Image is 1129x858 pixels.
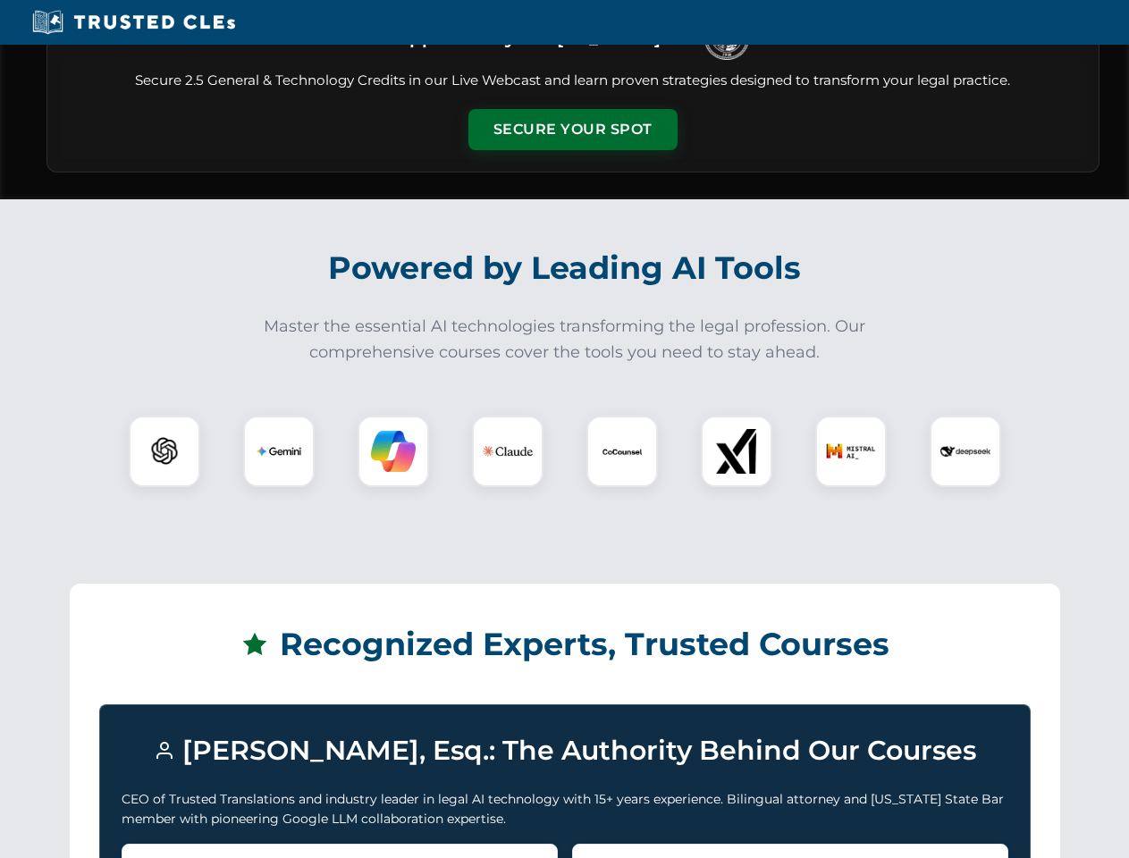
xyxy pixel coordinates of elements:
[122,789,1008,829] p: CEO of Trusted Translations and industry leader in legal AI technology with 15+ years experience....
[940,426,990,476] img: DeepSeek Logo
[99,613,1031,676] h2: Recognized Experts, Trusted Courses
[701,416,772,487] div: xAI
[27,9,240,36] img: Trusted CLEs
[714,429,759,474] img: xAI Logo
[468,109,678,150] button: Secure Your Spot
[129,416,200,487] div: ChatGPT
[122,727,1008,775] h3: [PERSON_NAME], Esq.: The Authority Behind Our Courses
[815,416,887,487] div: Mistral AI
[930,416,1001,487] div: DeepSeek
[586,416,658,487] div: CoCounsel
[472,416,543,487] div: Claude
[243,416,315,487] div: Gemini
[69,71,1077,91] p: Secure 2.5 General & Technology Credits in our Live Webcast and learn proven strategies designed ...
[70,237,1060,299] h2: Powered by Leading AI Tools
[358,416,429,487] div: Copilot
[257,429,301,474] img: Gemini Logo
[371,429,416,474] img: Copilot Logo
[826,426,876,476] img: Mistral AI Logo
[139,425,190,477] img: ChatGPT Logo
[483,426,533,476] img: Claude Logo
[600,429,645,474] img: CoCounsel Logo
[252,314,878,366] p: Master the essential AI technologies transforming the legal profession. Our comprehensive courses...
